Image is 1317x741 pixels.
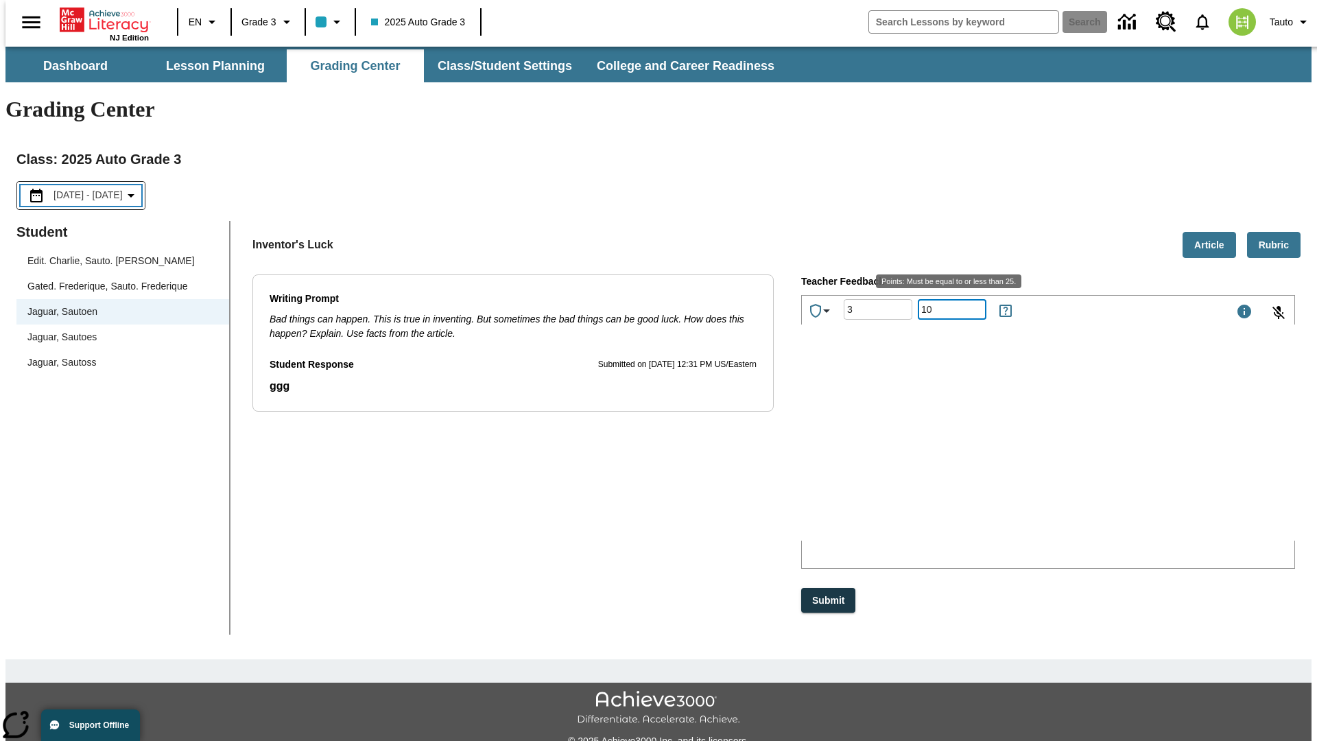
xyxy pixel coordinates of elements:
button: Click to activate and allow voice recognition [1262,296,1295,329]
img: Achieve3000 Differentiate Accelerate Achieve [577,691,740,726]
button: Language: EN, Select a language [182,10,226,34]
span: Jaguar, Sautoss [27,355,218,370]
p: Teacher Feedback [801,274,1295,290]
button: College and Career Readiness [586,49,785,82]
div: Maximum 1000 characters Press Escape to exit toolbar and use left and right arrow keys to access ... [1236,303,1253,322]
div: Jaguar, Sautoss [16,350,229,375]
button: Grading Center [287,49,424,82]
button: Lesson Planning [147,49,284,82]
input: search field [869,11,1058,33]
button: Submit [801,588,855,613]
img: avatar image [1229,8,1256,36]
span: Edit. Charlie, Sauto. [PERSON_NAME] [27,254,218,268]
span: Gated. Frederique, Sauto. Frederique [27,279,218,294]
span: Jaguar, Sautoes [27,330,218,344]
input: Grade: Letters, numbers, %, + and - are allowed. [844,292,912,328]
p: PdWtl [5,11,200,23]
div: Jaguar, Sautoes [16,325,229,350]
h2: Class : 2025 Auto Grade 3 [16,148,1301,170]
button: Grade: Grade 3, Select a grade [236,10,300,34]
div: Home [60,5,149,42]
span: EN [189,15,202,30]
span: NJ Edition [110,34,149,42]
span: Tauto [1270,15,1293,30]
div: SubNavbar [5,49,787,82]
div: Grade: Letters, numbers, %, + and - are allowed. [844,299,912,320]
body: Type your response here. [5,11,200,23]
span: [DATE] - [DATE] [54,188,123,202]
a: Home [60,6,149,34]
button: Dashboard [7,49,144,82]
button: Class/Student Settings [427,49,583,82]
div: SubNavbar [5,47,1312,82]
a: Resource Center, Will open in new tab [1148,3,1185,40]
div: Points: Must be equal to or less than 25. [918,299,986,320]
input: Points: Must be equal to or less than 25. [918,292,986,328]
div: Jaguar, Sautoen [16,299,229,325]
div: Gated. Frederique, Sauto. Frederique [16,274,229,299]
span: Grade 3 [241,15,276,30]
p: Student Response [270,357,354,373]
button: Support Offline [41,709,140,741]
h1: Grading Center [5,97,1312,122]
button: Rules for Earning Points and Achievements, Will open in new tab [992,297,1019,325]
p: Inventor's Luck [252,237,333,253]
p: Bad things can happen. This is true in inventing. But sometimes the bad things can be good luck. ... [270,312,757,341]
span: 2025 Auto Grade 3 [371,15,466,30]
span: Jaguar, Sautoen [27,305,218,319]
div: Edit. Charlie, Sauto. [PERSON_NAME] [16,248,229,274]
div: Points: Must be equal to or less than 25. [876,274,1021,288]
a: Data Center [1110,3,1148,41]
p: Writing Prompt [270,292,757,307]
button: Select the date range menu item [23,187,139,204]
button: Rubric, Will open in new tab [1247,232,1301,259]
p: ggg [270,378,757,395]
svg: Collapse Date Range Filter [123,187,139,204]
button: Open side menu [11,2,51,43]
button: Class color is light blue. Change class color [310,10,351,34]
a: Notifications [1185,4,1220,40]
button: Profile/Settings [1264,10,1317,34]
p: Submitted on [DATE] 12:31 PM US/Eastern [598,358,757,372]
button: Achievements [802,297,840,325]
button: Article, Will open in new tab [1183,232,1236,259]
button: Select a new avatar [1220,4,1264,40]
p: Student Response [270,378,757,395]
p: Student [16,221,229,243]
span: Support Offline [69,720,129,730]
